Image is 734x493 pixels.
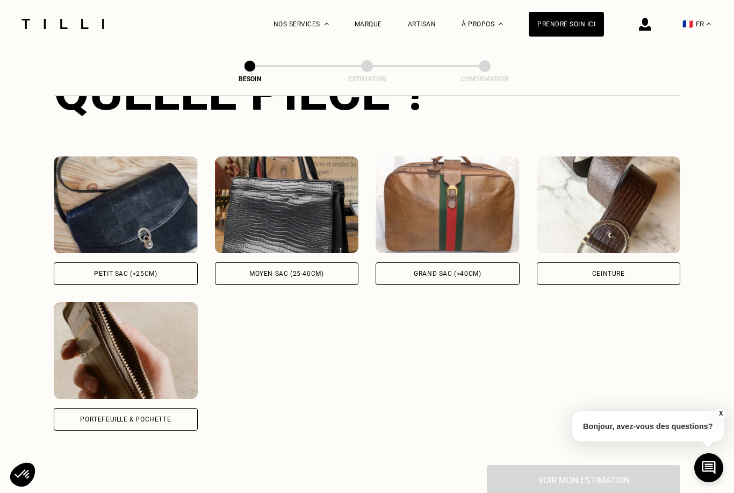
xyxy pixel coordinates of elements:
[249,270,323,277] div: Moyen sac (25-40cm)
[408,20,436,28] a: Artisan
[313,75,421,83] div: Estimation
[682,19,693,29] span: 🇫🇷
[639,18,651,31] img: icône connexion
[499,23,503,25] img: Menu déroulant à propos
[537,156,681,253] img: Tilli retouche votre Ceinture
[715,408,726,419] button: X
[18,19,108,29] img: Logo du service de couturière Tilli
[355,20,382,28] a: Marque
[376,156,520,253] img: Tilli retouche votre Grand sac (>40cm)
[414,270,481,277] div: Grand sac (>40cm)
[54,302,198,399] img: Tilli retouche votre Portefeuille & Pochette
[80,416,171,423] div: Portefeuille & Pochette
[431,75,538,83] div: Confirmation
[529,12,604,37] a: Prendre soin ici
[196,75,304,83] div: Besoin
[592,270,625,277] div: Ceinture
[54,156,198,253] img: Tilli retouche votre Petit sac (<25cm)
[572,411,724,441] p: Bonjour, avez-vous des questions?
[215,156,359,253] img: Tilli retouche votre Moyen sac (25-40cm)
[325,23,329,25] img: Menu déroulant
[94,270,157,277] div: Petit sac (<25cm)
[707,23,711,25] img: menu déroulant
